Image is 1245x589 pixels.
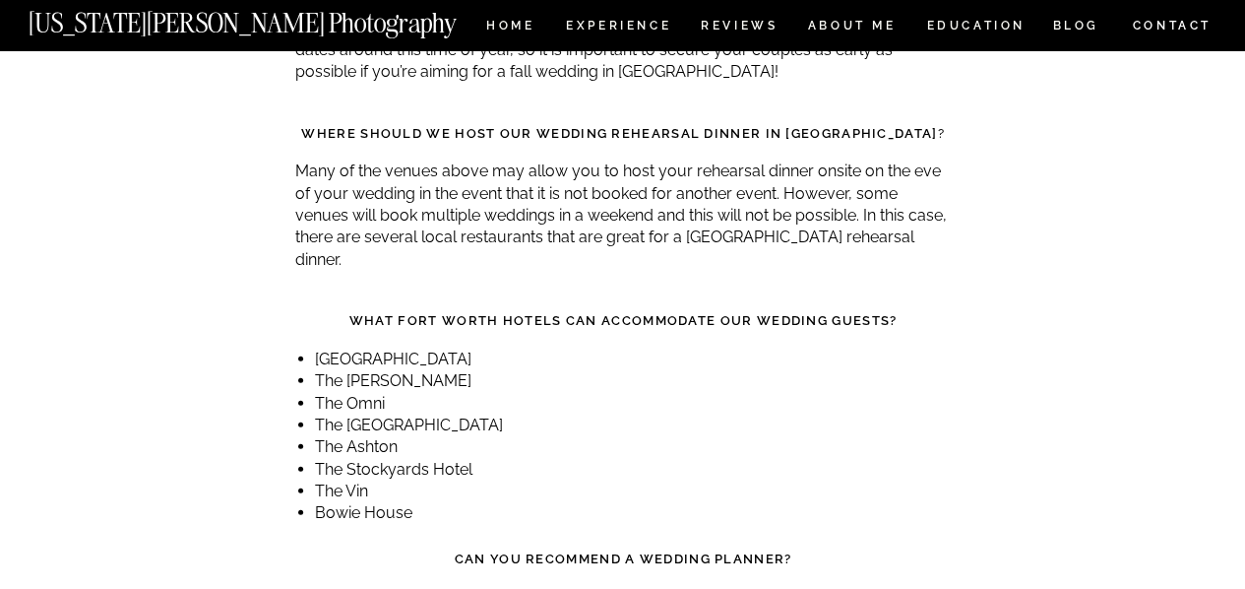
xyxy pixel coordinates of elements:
p: Many of the venues above may allow you to host your rehearsal dinner onsite on the eve of your we... [295,161,952,271]
a: HOME [482,20,538,36]
a: CONTACT [1131,15,1213,36]
h3: ? [295,124,952,144]
li: The Vin [315,481,952,502]
li: Bowie House [315,502,952,524]
strong: What Fort Worth hotels can accommodate our wedding guests? [349,313,897,328]
a: REVIEWS [701,20,775,36]
li: The [PERSON_NAME] [315,370,952,392]
a: BLOG [1052,20,1099,36]
li: The Ashton [315,436,952,458]
a: EDUCATION [924,20,1027,36]
strong: Can you recommend a wedding planner? [455,552,792,566]
a: Experience [566,20,669,36]
a: [US_STATE][PERSON_NAME] Photography [29,10,523,27]
li: The Stockyards Hotel [315,459,952,481]
li: The [GEOGRAPHIC_DATA] [315,415,952,436]
a: ABOUT ME [807,20,897,36]
strong: Where should we host our wedding rehearsal dinner in [GEOGRAPHIC_DATA] [301,126,937,141]
li: The Omni [315,393,952,415]
li: [GEOGRAPHIC_DATA] [315,349,952,370]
